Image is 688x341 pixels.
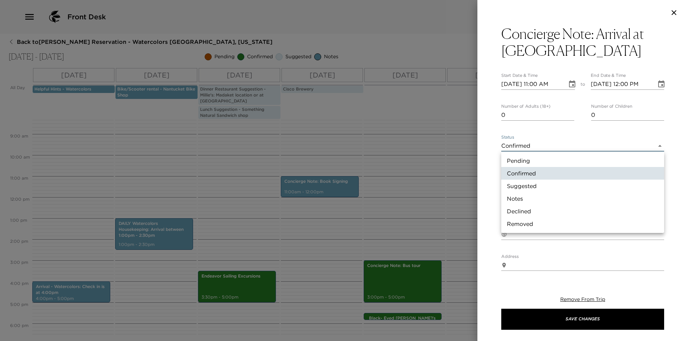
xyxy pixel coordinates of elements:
li: Declined [501,205,664,218]
li: Suggested [501,180,664,192]
li: Notes [501,192,664,205]
li: Confirmed [501,167,664,180]
li: Pending [501,154,664,167]
li: Removed [501,218,664,230]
